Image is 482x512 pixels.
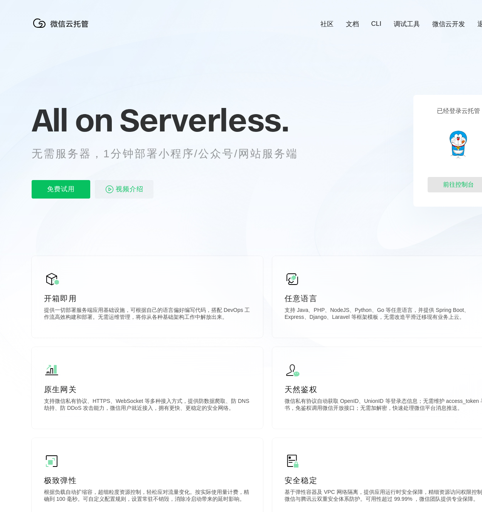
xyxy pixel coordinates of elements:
a: CLI [371,20,381,28]
p: 根据负载自动扩缩容，超细粒度资源控制，轻松应对流量变化。按实际使用量计费，精确到 100 毫秒。可自定义配置规则，设置常驻不销毁，消除冷启动带来的延时影响。 [44,489,251,504]
img: video_play.svg [105,185,114,194]
p: 免费试用 [32,180,90,199]
p: 支持微信私有协议、HTTPS、WebSocket 等多种接入方式，提供防数据爬取、防 DNS 劫持、防 DDoS 攻击能力，微信用户就近接入，拥有更快、更稳定的安全网络。 [44,398,251,413]
p: 已经登录云托管 [437,107,480,115]
a: 微信云托管 [32,25,93,32]
a: 文档 [346,20,359,29]
span: All on [32,101,112,139]
span: Serverless. [120,101,289,139]
p: 提供一切部署服务端应用基础设施，可根据自己的语言偏好编写代码，搭配 DevOps 工作流高效构建和部署。无需运维管理，将你从各种基础架构工作中解放出来。 [44,307,251,322]
a: 调试工具 [394,20,420,29]
span: 视频介绍 [116,180,143,199]
p: 无需服务器，1分钟部署小程序/公众号/网站服务端 [32,146,312,162]
img: 微信云托管 [32,15,93,31]
p: 开箱即用 [44,293,251,304]
p: 极致弹性 [44,475,251,486]
a: 微信云开发 [432,20,465,29]
a: 社区 [320,20,334,29]
p: 原生网关 [44,384,251,395]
